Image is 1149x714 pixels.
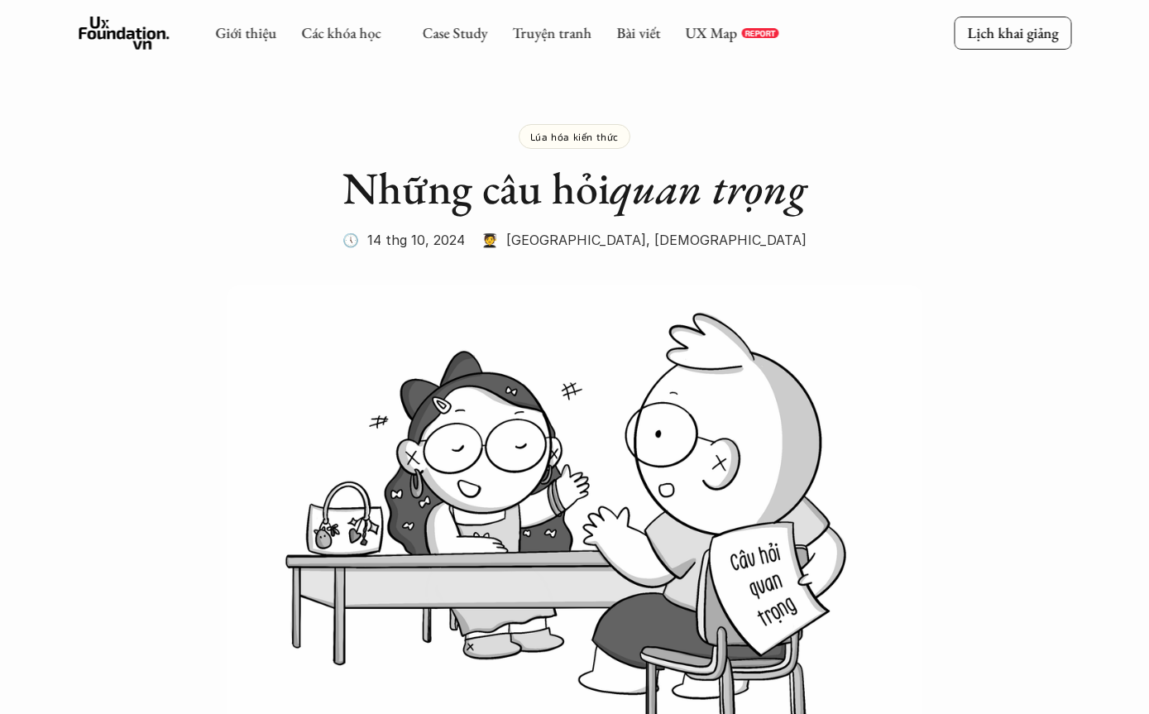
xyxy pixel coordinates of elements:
a: Bài viết [616,23,660,42]
a: Giới thiệu [215,23,276,42]
h1: Những câu hỏi [244,161,906,215]
a: UX Map [685,23,737,42]
a: Lịch khai giảng [954,17,1071,49]
p: 🕔 14 thg 10, 2024 [342,228,465,252]
p: 🧑‍🎓 [GEOGRAPHIC_DATA] [481,228,646,252]
a: Các khóa học [301,23,381,42]
a: Case Study [422,23,487,42]
p: Lịch khai giảng [967,23,1058,42]
em: quan trọng [610,159,807,217]
a: Truyện tranh [512,23,591,42]
p: REPORT [744,28,775,38]
p: , [DEMOGRAPHIC_DATA] [646,228,807,252]
p: Lúa hóa kiến thức [530,131,619,142]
